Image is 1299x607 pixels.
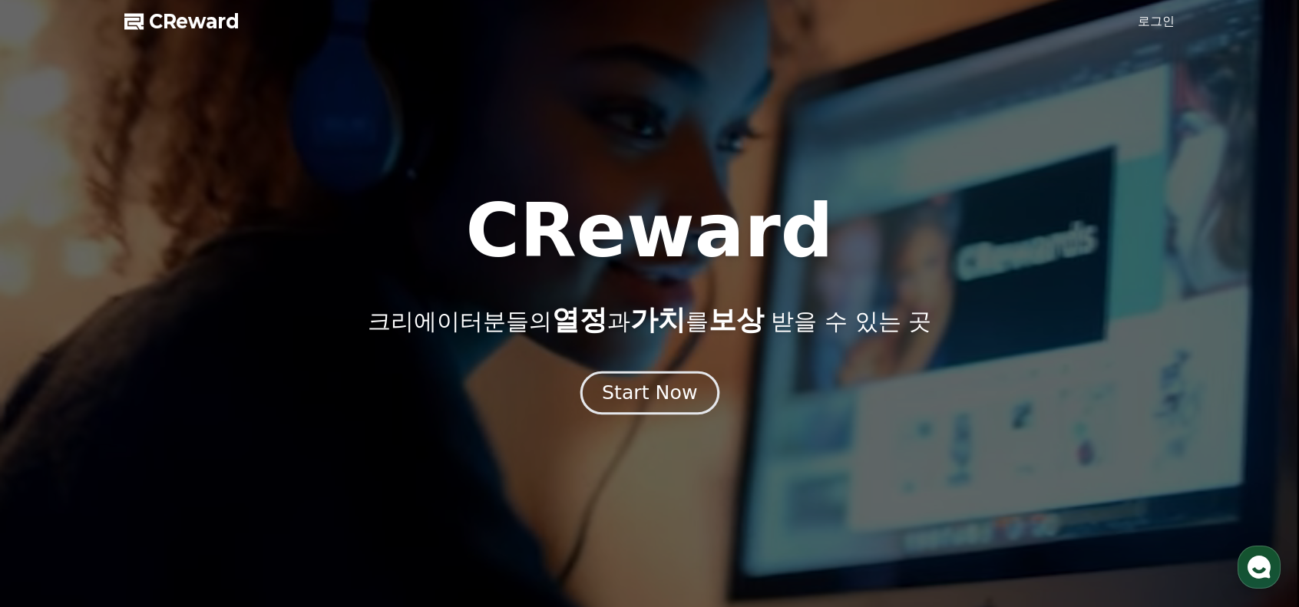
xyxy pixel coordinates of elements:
[48,503,58,515] span: 홈
[368,305,931,335] p: 크리에이터분들의 과 를 받을 수 있는 곳
[583,388,716,402] a: Start Now
[630,304,686,335] span: 가치
[101,480,198,518] a: 대화
[709,304,764,335] span: 보상
[149,9,240,34] span: CReward
[237,503,256,515] span: 설정
[5,480,101,518] a: 홈
[140,503,159,516] span: 대화
[198,480,295,518] a: 설정
[124,9,240,34] a: CReward
[1138,12,1175,31] a: 로그인
[552,304,607,335] span: 열정
[465,194,833,268] h1: CReward
[602,380,697,406] div: Start Now
[580,371,719,414] button: Start Now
